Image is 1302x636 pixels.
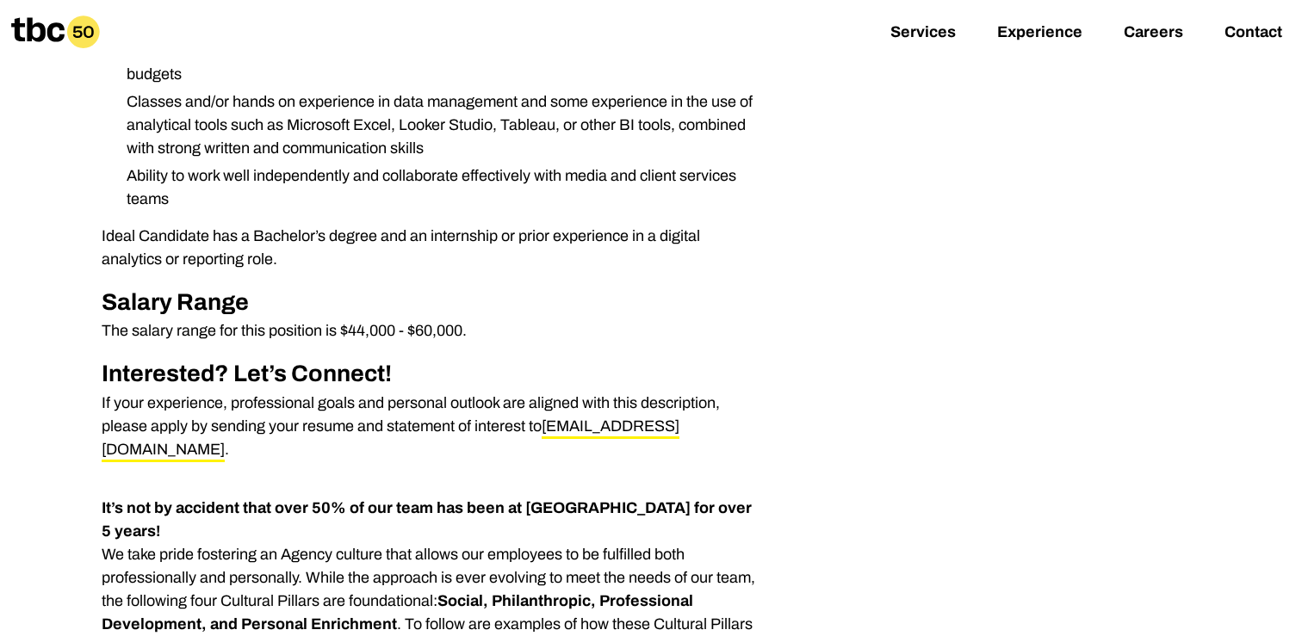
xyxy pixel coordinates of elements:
li: Ability to work well independently and collaborate effectively with media and client services teams [113,164,763,211]
p: The salary range for this position is $44,000 - $60,000. [102,319,763,343]
p: Ideal Candidate has a Bachelor’s degree and an internship or prior experience in a digital analyt... [102,225,763,271]
li: Classes and/or hands on experience in data management and some experience in the use of analytica... [113,90,763,160]
a: Services [890,23,956,44]
a: Experience [997,23,1082,44]
h2: Interested? Let’s Connect! [102,356,763,392]
p: If your experience, professional goals and personal outlook are aligned with this description, pl... [102,392,763,461]
a: Contact [1224,23,1282,44]
strong: Social, Philanthropic, Professional Development, and Personal Enrichment [102,592,693,633]
a: Careers [1124,23,1183,44]
strong: It’s not by accident that over 50% of our team has been at [GEOGRAPHIC_DATA] for over 5 years! [102,499,752,540]
h2: Salary Range [102,285,763,320]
